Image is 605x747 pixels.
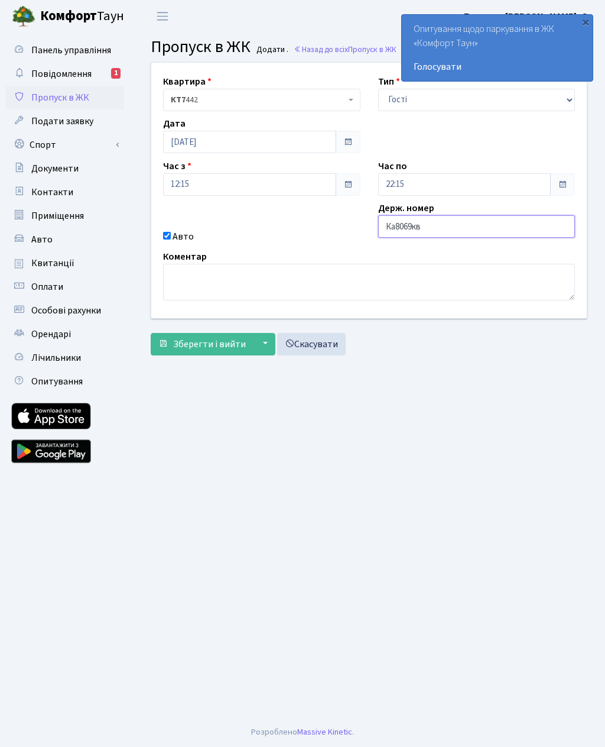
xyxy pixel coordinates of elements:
[6,62,124,86] a: Повідомлення1
[31,233,53,246] span: Авто
[254,45,288,55] small: Додати .
[378,75,400,89] label: Тип
[6,157,124,180] a: Документи
[378,215,575,238] input: AA0001AA
[171,94,186,106] b: КТ7
[12,5,35,28] img: logo.png
[580,16,591,28] div: ×
[171,94,346,106] span: <b>КТ7</b>&nbsp;&nbsp;&nbsp;442
[40,7,97,25] b: Комфорт
[163,117,186,131] label: Дата
[6,86,124,109] a: Пропуск в ЖК
[31,91,89,104] span: Пропуск в ЖК
[31,351,81,364] span: Лічильники
[163,89,360,111] span: <b>КТ7</b>&nbsp;&nbsp;&nbsp;442
[297,726,352,738] a: Massive Kinetic
[111,68,121,79] div: 1
[464,10,591,23] b: Блєдних [PERSON_NAME]. О.
[277,333,346,355] a: Скасувати
[378,159,407,173] label: Час по
[6,38,124,62] a: Панель управління
[151,333,253,355] button: Зберегти і вийти
[173,338,246,351] span: Зберегти і вийти
[163,250,207,264] label: Коментар
[6,133,124,157] a: Спорт
[294,44,396,55] a: Назад до всіхПропуск в ЖК
[6,275,124,299] a: Оплати
[6,180,124,204] a: Контакти
[173,229,194,244] label: Авто
[31,328,71,341] span: Орендарі
[31,186,73,199] span: Контакти
[163,75,212,89] label: Квартира
[31,375,83,388] span: Опитування
[6,346,124,370] a: Лічильники
[31,257,74,270] span: Квитанції
[148,7,177,26] button: Переключити навігацію
[6,228,124,251] a: Авто
[31,115,93,128] span: Подати заявку
[151,35,251,59] span: Пропуск в ЖК
[6,109,124,133] a: Подати заявку
[348,44,396,55] span: Пропуск в ЖК
[6,299,124,322] a: Особові рахунки
[414,60,581,74] a: Голосувати
[6,370,124,393] a: Опитування
[31,280,63,293] span: Оплати
[6,204,124,228] a: Приміщення
[31,304,101,317] span: Особові рахунки
[6,322,124,346] a: Орендарі
[31,209,84,222] span: Приміщення
[40,7,124,27] span: Таун
[31,44,111,57] span: Панель управління
[31,67,92,80] span: Повідомлення
[6,251,124,275] a: Квитанції
[31,162,79,175] span: Документи
[402,15,593,81] div: Опитування щодо паркування в ЖК «Комфорт Таун»
[163,159,191,173] label: Час з
[251,726,354,739] div: Розроблено .
[464,9,591,24] a: Блєдних [PERSON_NAME]. О.
[378,201,434,215] label: Держ. номер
